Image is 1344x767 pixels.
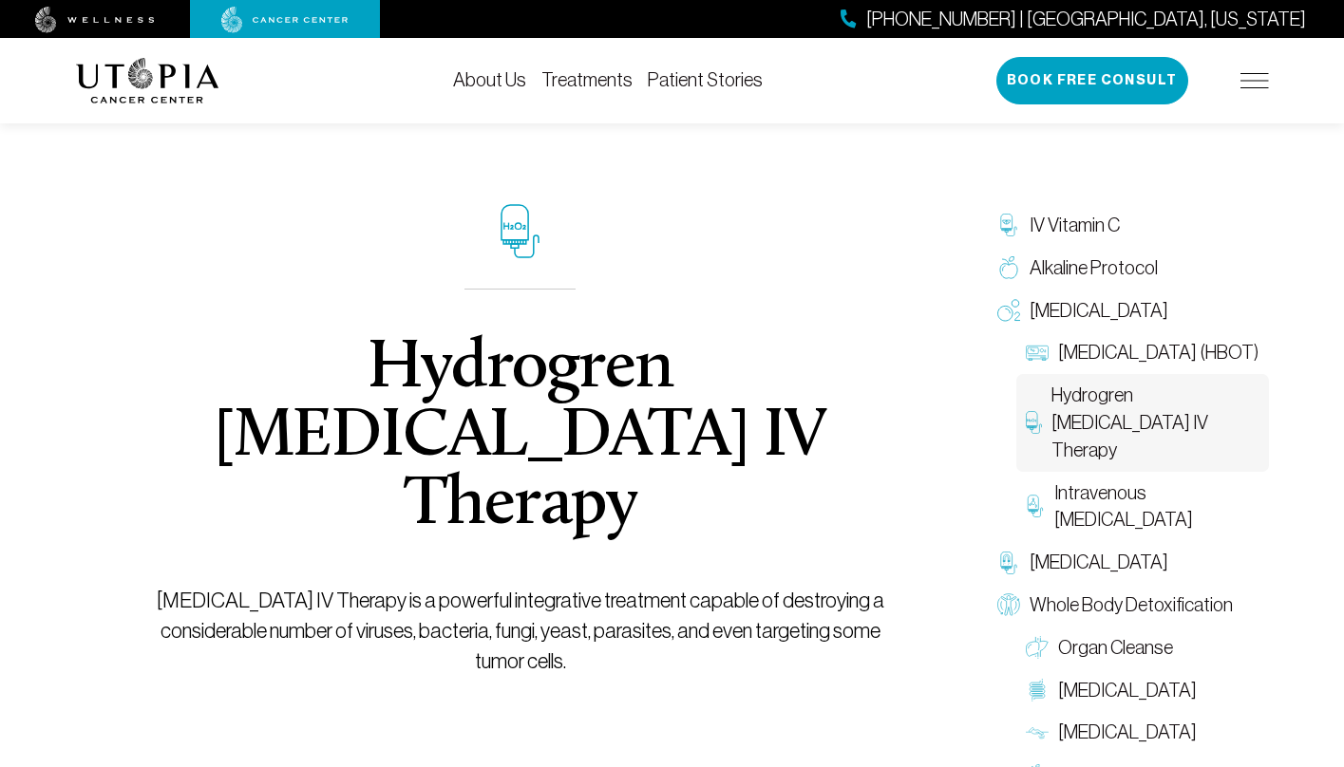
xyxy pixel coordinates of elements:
img: cancer center [221,7,349,33]
p: [MEDICAL_DATA] IV Therapy is a powerful integrative treatment capable of destroying a considerabl... [142,586,899,677]
a: About Us [453,69,526,90]
h1: Hydrogren [MEDICAL_DATA] IV Therapy [142,335,899,540]
img: icon-hamburger [1240,73,1269,88]
button: Book Free Consult [996,57,1188,104]
a: Treatments [541,69,633,90]
img: wellness [35,7,155,33]
a: Patient Stories [648,69,763,90]
a: [PHONE_NUMBER] | [GEOGRAPHIC_DATA], [US_STATE] [841,6,1306,33]
img: logo [76,58,219,103]
span: [PHONE_NUMBER] | [GEOGRAPHIC_DATA], [US_STATE] [866,6,1306,33]
img: icon [501,204,539,258]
